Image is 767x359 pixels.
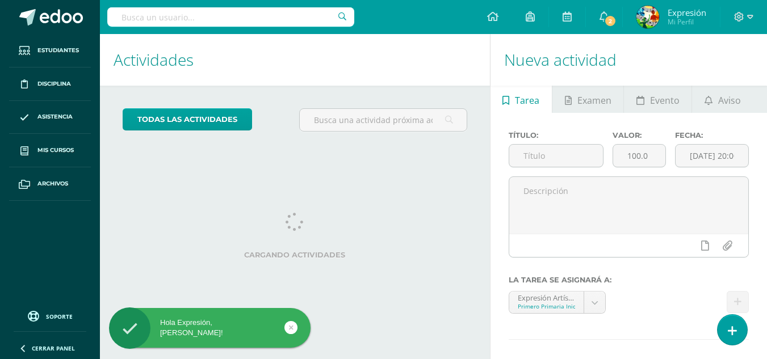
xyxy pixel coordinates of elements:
input: Puntos máximos [613,145,665,167]
a: Aviso [692,86,753,113]
span: Disciplina [37,79,71,88]
label: Fecha: [675,131,749,140]
a: Mis cursos [9,134,91,167]
span: Archivos [37,179,68,188]
span: Asistencia [37,112,73,121]
img: 852c373e651f39172791dbf6cd0291a6.png [636,6,659,28]
input: Título [509,145,603,167]
span: Examen [577,87,611,114]
a: Estudiantes [9,34,91,67]
div: Expresión Artística 'A' [518,292,576,302]
a: Tarea [491,86,552,113]
span: Tarea [515,87,539,114]
input: Busca un usuario... [107,7,354,27]
span: Expresión [668,7,706,18]
span: Evento [650,87,680,114]
div: Primero Primaria Inicial [518,302,576,310]
span: 2 [604,15,617,27]
label: La tarea se asignará a: [509,276,749,284]
label: Valor: [613,131,666,140]
h1: Actividades [114,34,476,86]
span: Estudiantes [37,46,79,55]
label: Cargando actividades [123,251,467,259]
a: Disciplina [9,67,91,101]
a: Examen [552,86,623,113]
label: Título: [509,131,603,140]
span: Mis cursos [37,146,74,155]
a: todas las Actividades [123,108,252,130]
input: Fecha de entrega [676,145,748,167]
span: Aviso [718,87,741,114]
a: Evento [624,86,691,113]
h1: Nueva actividad [504,34,753,86]
span: Soporte [46,312,73,320]
a: Soporte [14,308,86,323]
a: Expresión Artística 'A'Primero Primaria Inicial [509,292,606,313]
a: Asistencia [9,101,91,134]
div: Hola Expresión, [PERSON_NAME]! [109,318,311,338]
input: Busca una actividad próxima aquí... [300,109,466,131]
span: Mi Perfil [668,17,706,27]
a: Archivos [9,167,91,201]
span: Cerrar panel [32,344,75,352]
